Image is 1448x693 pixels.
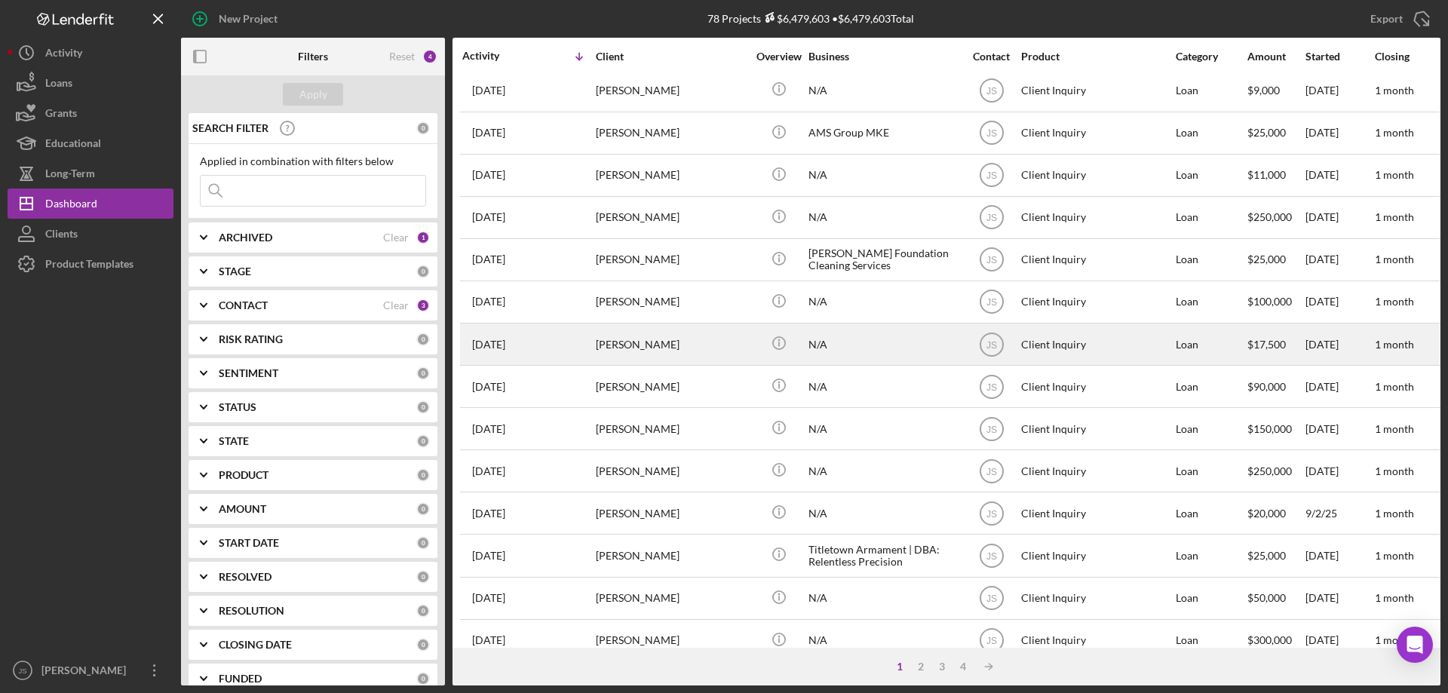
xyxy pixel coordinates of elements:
div: Client Inquiry [1021,621,1172,661]
div: Product [1021,51,1172,63]
div: N/A [808,621,959,661]
time: 2025-09-09 12:28 [472,211,505,223]
span: $100,000 [1247,295,1292,308]
div: N/A [808,409,959,449]
div: 1 [416,231,430,244]
div: Loan [1176,113,1246,153]
div: Amount [1247,51,1304,63]
div: [PERSON_NAME] [596,578,747,618]
div: 0 [416,434,430,448]
text: JS [986,636,996,646]
div: Client Inquiry [1021,578,1172,618]
button: JS[PERSON_NAME] [8,655,173,685]
text: JS [986,466,996,477]
time: 1 month [1375,422,1414,435]
div: 4 [953,661,974,673]
text: JS [986,170,996,181]
div: 3 [416,299,430,312]
span: $17,500 [1247,338,1286,351]
div: [DATE] [1305,240,1373,280]
time: 2025-09-10 16:36 [472,127,505,139]
div: [PERSON_NAME] Foundation Cleaning Services [808,240,959,280]
div: Reset [389,51,415,63]
div: Client Inquiry [1021,535,1172,575]
div: [DATE] [1305,578,1373,618]
div: Loan [1176,155,1246,195]
div: Loan [1176,409,1246,449]
span: $25,000 [1247,253,1286,265]
div: Loan [1176,240,1246,280]
div: Clear [383,232,409,244]
div: Client Inquiry [1021,113,1172,153]
div: Category [1176,51,1246,63]
div: Client Inquiry [1021,493,1172,533]
text: JS [986,339,996,350]
div: Activity [45,38,82,72]
b: AMOUNT [219,503,266,515]
div: N/A [808,70,959,110]
div: Client [596,51,747,63]
b: PRODUCT [219,469,268,481]
div: Loan [1176,324,1246,364]
time: 2025-09-10 17:18 [472,84,505,97]
b: FUNDED [219,673,262,685]
b: RISK RATING [219,333,283,345]
div: Activity [462,50,529,62]
div: 0 [416,502,430,516]
div: 4 [422,49,437,64]
b: SEARCH FILTER [192,122,268,134]
text: JS [986,593,996,604]
div: N/A [808,578,959,618]
div: 2 [910,661,931,673]
div: Long-Term [45,158,95,192]
div: Clients [45,219,78,253]
div: New Project [219,4,278,34]
text: JS [986,509,996,520]
div: Export [1370,4,1403,34]
time: 1 month [1375,380,1414,393]
b: STATUS [219,401,256,413]
time: 1 month [1375,465,1414,477]
div: Product Templates [45,249,133,283]
div: Client Inquiry [1021,451,1172,491]
div: [DATE] [1305,409,1373,449]
button: Dashboard [8,189,173,219]
div: Loans [45,68,72,102]
span: $9,000 [1247,84,1280,97]
button: Product Templates [8,249,173,279]
button: Clients [8,219,173,249]
time: 2025-09-07 23:53 [472,339,505,351]
time: 1 month [1375,549,1414,562]
button: Long-Term [8,158,173,189]
time: 1 month [1375,84,1414,97]
div: Loan [1176,70,1246,110]
div: Loan [1176,451,1246,491]
div: [PERSON_NAME] [596,198,747,238]
div: Client Inquiry [1021,282,1172,322]
text: JS [986,551,996,562]
b: START DATE [219,537,279,549]
time: 1 month [1375,210,1414,223]
div: Apply [299,83,327,106]
b: SENTIMENT [219,367,278,379]
div: Educational [45,128,101,162]
div: [PERSON_NAME] [596,366,747,406]
div: N/A [808,366,959,406]
a: Activity [8,38,173,68]
div: 0 [416,366,430,380]
div: [PERSON_NAME] [596,621,747,661]
div: [PERSON_NAME] [596,409,747,449]
time: 2025-09-03 17:42 [472,592,505,604]
div: 0 [416,333,430,346]
span: $11,000 [1247,168,1286,181]
time: 2025-09-08 15:06 [472,296,505,308]
div: Client Inquiry [1021,409,1172,449]
div: N/A [808,155,959,195]
div: [DATE] [1305,282,1373,322]
span: $250,000 [1247,210,1292,223]
div: 0 [416,121,430,135]
div: N/A [808,493,959,533]
div: Client Inquiry [1021,240,1172,280]
div: [DATE] [1305,366,1373,406]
